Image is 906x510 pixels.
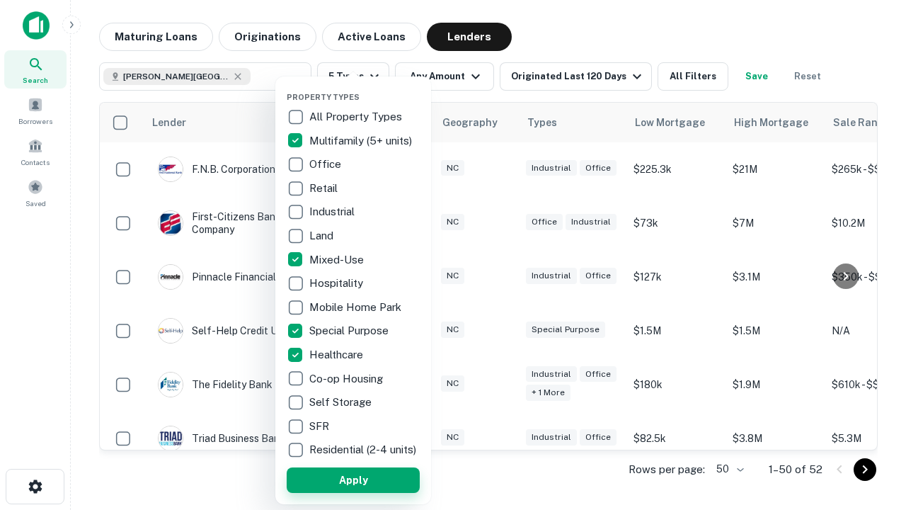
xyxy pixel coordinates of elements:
[287,93,360,101] span: Property Types
[309,275,366,292] p: Hospitality
[309,227,336,244] p: Land
[835,397,906,465] iframe: Chat Widget
[309,251,367,268] p: Mixed-Use
[309,180,340,197] p: Retail
[309,394,374,411] p: Self Storage
[309,322,391,339] p: Special Purpose
[309,370,386,387] p: Co-op Housing
[309,299,404,316] p: Mobile Home Park
[309,132,415,149] p: Multifamily (5+ units)
[287,467,420,493] button: Apply
[309,441,419,458] p: Residential (2-4 units)
[309,156,344,173] p: Office
[309,418,332,435] p: SFR
[309,346,366,363] p: Healthcare
[309,108,405,125] p: All Property Types
[309,203,357,220] p: Industrial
